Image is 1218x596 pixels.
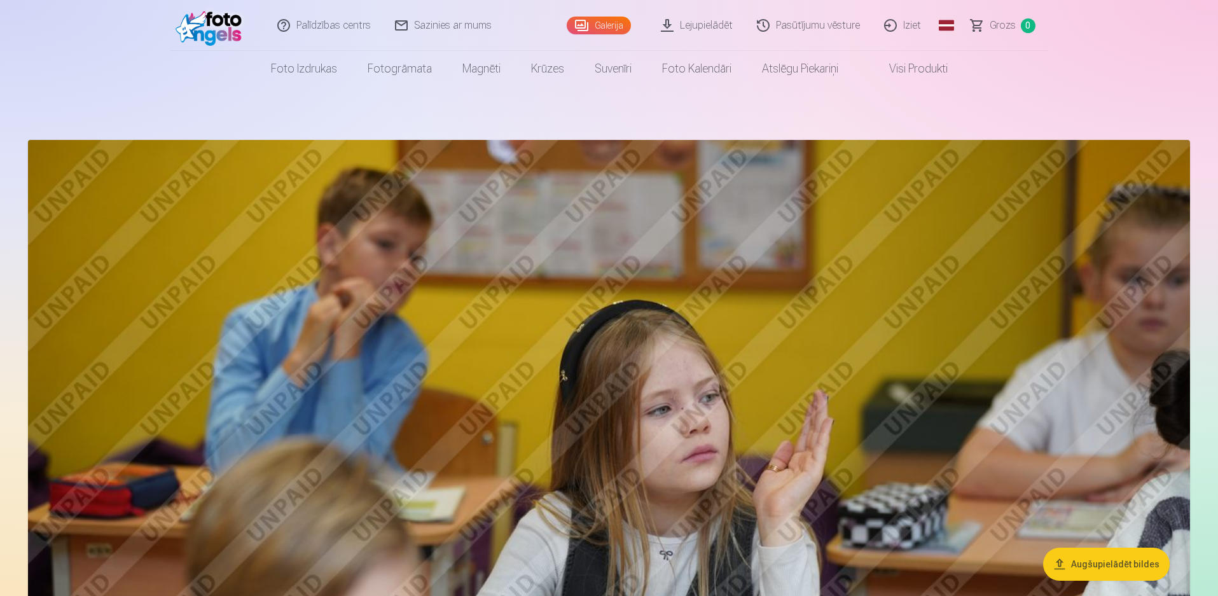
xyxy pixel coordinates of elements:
[447,51,516,87] a: Magnēti
[256,51,352,87] a: Foto izdrukas
[990,18,1016,33] span: Grozs
[747,51,854,87] a: Atslēgu piekariņi
[647,51,747,87] a: Foto kalendāri
[352,51,447,87] a: Fotogrāmata
[516,51,579,87] a: Krūzes
[579,51,647,87] a: Suvenīri
[1043,548,1170,581] button: Augšupielādēt bildes
[1021,18,1035,33] span: 0
[567,17,631,34] a: Galerija
[176,5,249,46] img: /fa1
[854,51,963,87] a: Visi produkti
